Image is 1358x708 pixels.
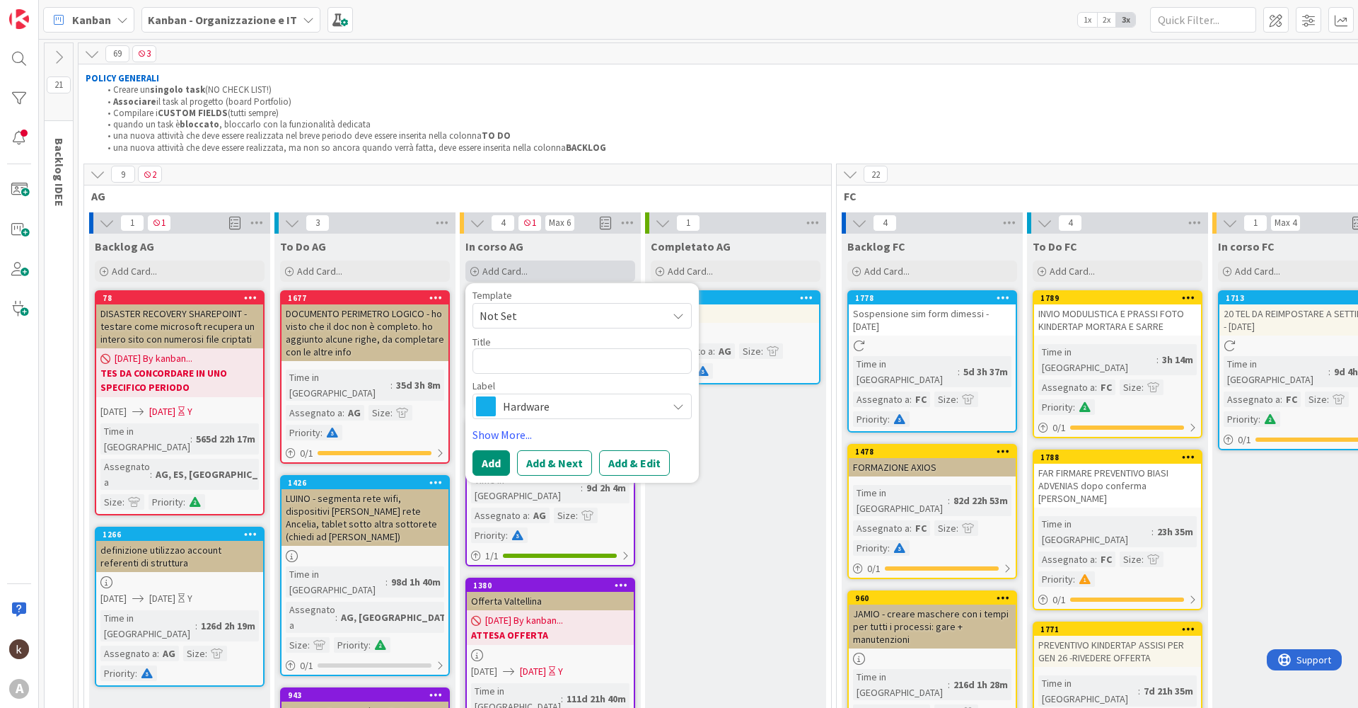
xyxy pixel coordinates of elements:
[1034,451,1201,508] div: 1788FAR FIRMARE PREVENTIVO BIASI ADVENIAS dopo conferma [PERSON_NAME]
[9,9,29,29] img: Visit kanbanzone.com
[518,215,542,232] span: 1
[52,138,66,207] span: Backlog IDEE
[149,494,183,510] div: Priority
[849,560,1016,578] div: 0/1
[282,657,448,675] div: 0/1
[282,292,448,304] div: 1677
[344,405,364,421] div: AG
[948,677,950,692] span: :
[912,392,930,407] div: FC
[95,239,154,253] span: Backlog AG
[853,392,910,407] div: Assegnato a
[849,458,1016,476] div: FORMAZIONE AXIOS
[337,610,458,625] div: AG, [GEOGRAPHIC_DATA]
[549,219,571,227] div: Max 6
[1224,411,1258,427] div: Priority
[308,637,310,653] span: :
[157,646,159,661] span: :
[849,292,1016,336] div: 1778Sospensione sim form dimessi - [DATE]
[849,304,1016,336] div: Sospensione sim form dimessi - [DATE]
[652,292,819,323] div: 1774ordini vari
[1034,419,1201,437] div: 0/1
[1034,464,1201,508] div: FAR FIRMARE PREVENTIVO BIASI ADVENIAS dopo conferma [PERSON_NAME]
[471,664,497,679] span: [DATE]
[1073,571,1075,587] span: :
[288,690,448,700] div: 943
[282,476,448,546] div: 1426LUINO - segmenta rete wifi, dispositivi [PERSON_NAME] rete Ancelia, tablet sotto altra sottor...
[1038,552,1095,567] div: Assegnato a
[651,290,820,384] a: 1774ordini variAssegnato a:AGSize:Priority:
[912,520,930,536] div: FC
[1097,13,1116,27] span: 2x
[113,96,156,108] strong: Associare
[135,666,137,681] span: :
[1275,219,1296,227] div: Max 4
[1140,683,1197,699] div: 7d 21h 35m
[280,475,450,676] a: 1426LUINO - segmenta rete wifi, dispositivi [PERSON_NAME] rete Ancelia, tablet sotto altra sottor...
[1150,7,1256,33] input: Quick Filter...
[658,293,819,303] div: 1774
[150,467,152,482] span: :
[1038,571,1073,587] div: Priority
[910,392,912,407] span: :
[1156,352,1159,367] span: :
[530,508,550,523] div: AG
[286,405,342,421] div: Assegnato a
[115,351,192,366] span: [DATE] By kanban...
[1034,304,1201,336] div: INVIO MODULISTICA E PRASSI FOTO KINDERTAP MORTARA E SARRE
[581,480,583,496] span: :
[1050,265,1095,278] span: Add Card...
[288,293,448,303] div: 1677
[1038,675,1138,707] div: Time in [GEOGRAPHIC_DATA]
[520,664,546,679] span: [DATE]
[503,396,660,416] span: Hardware
[849,592,1016,649] div: 960JAMIO - creare maschere con i tempi per tutti i processi: gare + manutenzioni
[1038,344,1156,375] div: Time in [GEOGRAPHIC_DATA]
[950,677,1011,692] div: 216d 1h 28m
[1052,593,1066,607] span: 0 / 1
[100,423,190,455] div: Time in [GEOGRAPHIC_DATA]
[1095,552,1097,567] span: :
[853,356,958,387] div: Time in [GEOGRAPHIC_DATA]
[853,669,948,700] div: Time in [GEOGRAPHIC_DATA]
[159,646,179,661] div: AG
[47,76,71,93] span: 21
[1224,356,1328,387] div: Time in [GEOGRAPHIC_DATA]
[934,392,956,407] div: Size
[1058,215,1082,232] span: 4
[95,290,265,515] a: 78DISASTER RECOVERY SHAREPOINT - testare come microsoft recupera un intero sito con numerosi file...
[471,508,528,523] div: Assegnato a
[855,447,1016,457] div: 1478
[1033,450,1202,610] a: 1788FAR FIRMARE PREVENTIVO BIASI ADVENIAS dopo conferma [PERSON_NAME]Time in [GEOGRAPHIC_DATA]:23...
[150,84,205,96] strong: singolo task
[205,646,207,661] span: :
[853,520,910,536] div: Assegnato a
[390,377,393,393] span: :
[864,166,888,183] span: 22
[864,265,910,278] span: Add Card...
[473,581,634,590] div: 1380
[485,613,563,628] span: [DATE] By kanban...
[297,265,342,278] span: Add Card...
[288,478,448,488] div: 1426
[576,508,578,523] span: :
[282,476,448,489] div: 1426
[112,265,157,278] span: Add Card...
[388,574,444,590] div: 98d 1h 40m
[300,658,313,673] span: 0 / 1
[149,404,175,419] span: [DATE]
[482,130,511,142] strong: TO DO
[1327,392,1329,407] span: :
[100,366,259,394] b: TES DA CONCORDARE IN UNO SPECIFICO PERIODO
[390,405,393,421] span: :
[103,293,263,303] div: 78
[282,292,448,361] div: 1677DOCUMENTO PERIMETRO LOGICO - ho visto che il doc non è completo. ho aggiunto alcune righe, da...
[873,215,897,232] span: 4
[566,142,606,154] strong: BACKLOG
[528,508,530,523] span: :
[652,304,819,323] div: ordini vari
[471,472,581,503] div: Time in [GEOGRAPHIC_DATA]
[948,493,950,508] span: :
[9,639,29,659] img: kh
[152,467,288,482] div: AG, ES, [GEOGRAPHIC_DATA]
